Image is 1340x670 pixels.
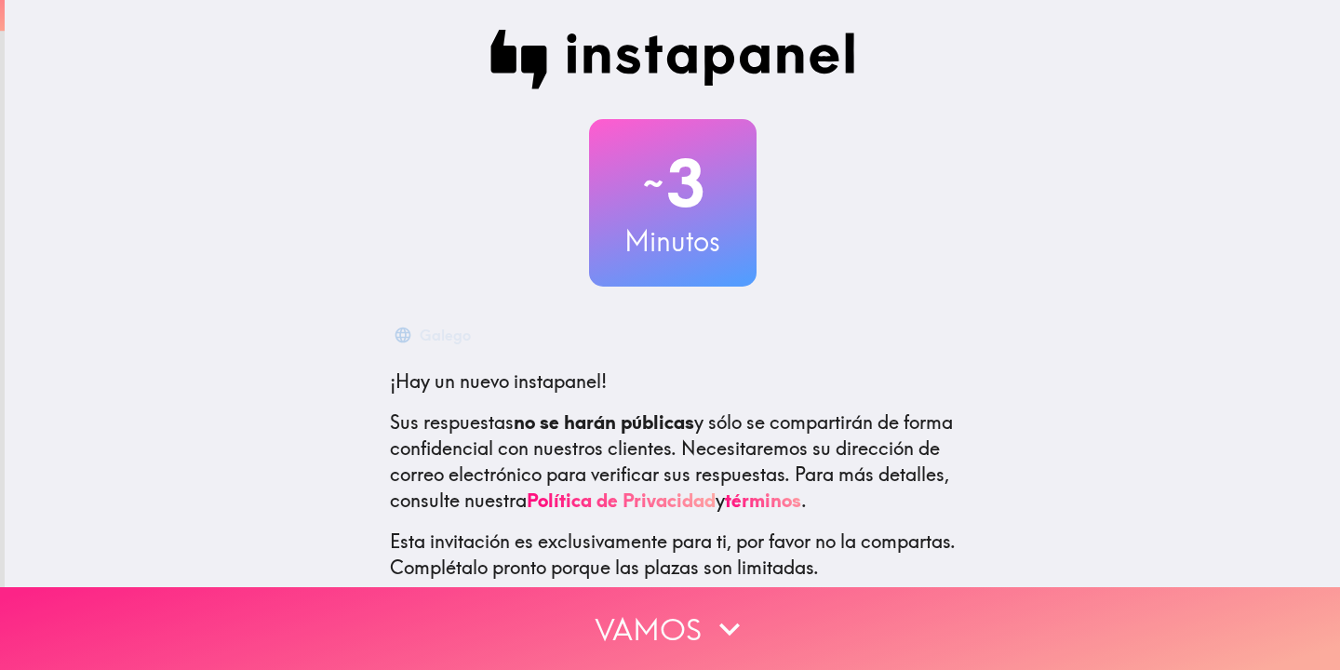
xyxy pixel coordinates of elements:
span: ¡Hay un nuevo instapanel! [390,369,607,393]
div: Galego [420,322,471,348]
b: no se harán públicas [514,410,694,434]
h3: Minutos [589,221,757,261]
span: ~ [640,155,666,211]
button: Galego [390,316,478,354]
h2: 3 [589,145,757,221]
a: términos [725,489,801,512]
a: Política de Privacidad [527,489,716,512]
p: Esta invitación es exclusivamente para ti, por favor no la compartas. Complétalo pronto porque la... [390,529,956,581]
img: Instapanel [490,30,855,89]
p: Sus respuestas y sólo se compartirán de forma confidencial con nuestros clientes. Necesitaremos s... [390,409,956,514]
